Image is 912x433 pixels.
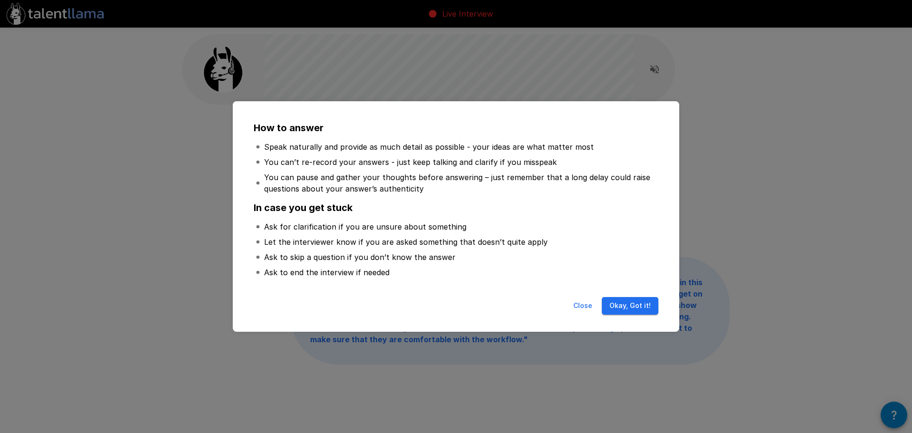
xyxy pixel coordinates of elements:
[264,267,389,278] p: Ask to end the interview if needed
[264,236,548,248] p: Let the interviewer know if you are asked something that doesn’t quite apply
[264,172,656,194] p: You can pause and gather your thoughts before answering – just remember that a long delay could r...
[568,297,598,315] button: Close
[602,297,658,315] button: Okay, Got it!
[254,202,352,213] b: In case you get stuck
[254,122,323,134] b: How to answer
[264,156,557,168] p: You can’t re-record your answers - just keep talking and clarify if you misspeak
[264,141,594,153] p: Speak naturally and provide as much detail as possible - your ideas are what matter most
[264,221,466,232] p: Ask for clarification if you are unsure about something
[264,251,456,263] p: Ask to skip a question if you don’t know the answer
